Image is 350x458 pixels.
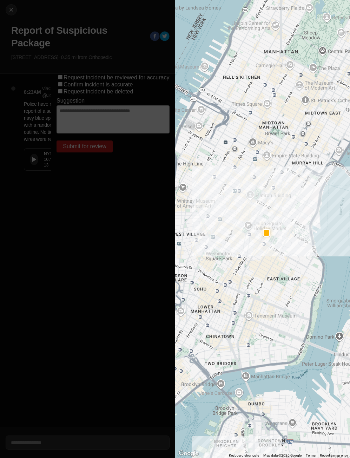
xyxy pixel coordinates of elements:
[320,453,348,457] a: Report a map error
[44,151,55,168] div: NYPD 10 / 13
[64,89,133,94] label: Request incident be deleted
[160,31,170,42] button: twitter
[24,89,41,96] p: 8:23AM
[6,4,17,15] button: cancel
[11,24,144,50] h1: Report of Suspicious Package
[229,453,259,458] button: Keyboard shortcuts
[64,81,133,87] label: Confirm incident is accurate
[306,453,316,457] a: Terms
[11,54,170,61] p: [STREET_ADDRESS] · 0.35 mi from Orthopedic
[64,74,170,80] label: Request incident be reviewed for accuracy
[177,449,200,458] a: Open this area in Google Maps (opens a new window)
[42,85,72,99] p: via Citizen · @ JoyMukenyi
[177,449,200,458] img: Google
[24,100,72,143] p: Police have received a report of a suspicious navy blue sports bag with a random white outline. N...
[8,6,15,13] img: cancel
[150,31,160,42] button: facebook
[263,453,302,457] span: Map data ©2025 Google
[57,140,113,152] button: Submit for review
[57,98,85,104] label: Suggestion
